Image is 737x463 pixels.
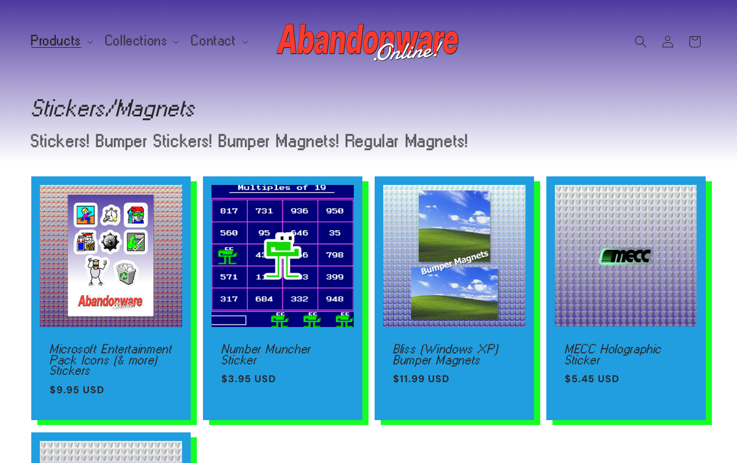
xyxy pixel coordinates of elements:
summary: Products [24,28,98,54]
span: Collections [105,36,168,47]
h1: Stickers/Magnets [31,98,706,118]
a: Bliss (Windows XP) Bumper Magnets [393,344,516,365]
a: Abandonware [272,12,465,70]
span: Products [31,36,82,47]
a: Number Muncher Sticker [221,344,344,365]
span: Contact [191,36,236,47]
summary: Contact [184,28,253,54]
summary: Collections [98,28,185,54]
img: Abandonware [277,17,460,66]
summary: Search [627,28,654,55]
a: MECC Holographic Sticker [565,344,687,365]
a: Microsoft Entertainment Pack Icons (& more) Stickers [50,344,172,376]
p: Stickers! Bumper Stickers! Bumper Magnets! Regular Magnets! [31,133,481,149]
